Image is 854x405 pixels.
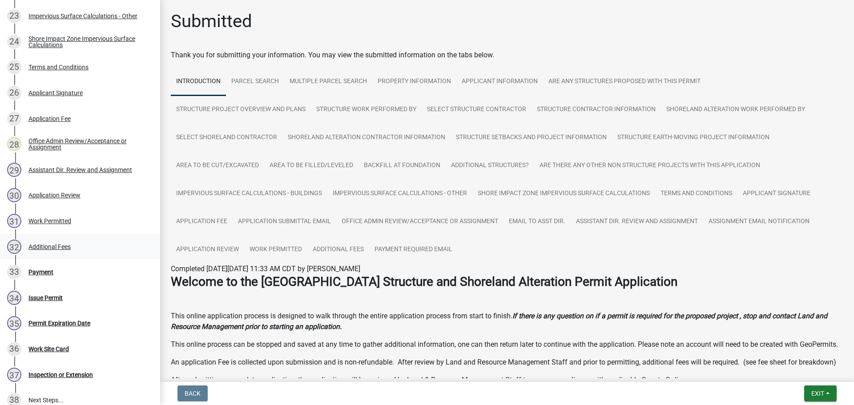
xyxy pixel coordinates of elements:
[171,68,226,96] a: Introduction
[7,214,21,228] div: 31
[171,339,843,350] p: This online process can be stopped and saved at any time to gather additional information, one ca...
[571,208,703,236] a: Assistant Dir. Review and Assignment
[282,124,451,152] a: Shoreland Alteration Contractor Information
[7,163,21,177] div: 29
[244,236,307,264] a: Work Permitted
[7,342,21,356] div: 36
[7,291,21,305] div: 34
[28,218,71,224] div: Work Permitted
[171,311,843,332] p: This online application process is designed to walk through the entire application process from s...
[284,68,372,96] a: Multiple Parcel Search
[226,68,284,96] a: Parcel search
[171,124,282,152] a: Select Shoreland Contractor
[737,180,816,208] a: Applicant Signature
[28,116,71,122] div: Application Fee
[661,96,810,124] a: Shoreland Alteration Work Performed By
[28,13,137,19] div: Impervious Surface Calculations - Other
[28,320,90,326] div: Permit Expiration Date
[28,372,93,378] div: Inspection or Extension
[28,167,132,173] div: Assistant Dir. Review and Assignment
[28,36,146,48] div: Shore Impact Zone Impervious Surface Calculations
[185,390,201,397] span: Back
[177,385,208,401] button: Back
[369,236,458,264] a: Payment Required Email
[171,312,827,331] strong: If there is any question on if a permit is required for the proposed project , stop and contact L...
[28,269,53,275] div: Payment
[703,208,815,236] a: Assignment Email Notification
[811,390,824,397] span: Exit
[534,152,765,180] a: Are there any other non structure projects with this application
[233,208,336,236] a: Application Submittal Email
[472,180,655,208] a: Shore Impact Zone Impervious Surface Calculations
[171,208,233,236] a: Application Fee
[28,244,71,250] div: Additional Fees
[451,124,612,152] a: Structure Setbacks and project information
[28,138,146,150] div: Office Admin Review/Acceptance or Assignment
[171,11,252,32] h1: Submitted
[171,274,677,289] strong: Welcome to the [GEOGRAPHIC_DATA] Structure and Shoreland Alteration Permit Application
[311,96,422,124] a: Structure Work Performed By
[456,68,543,96] a: Applicant Information
[7,9,21,23] div: 23
[171,375,843,385] p: After submitting a complete application, the application will be reviewed by Land & Resource Mana...
[7,265,21,279] div: 33
[532,96,661,124] a: Structure Contractor Information
[422,96,532,124] a: Select Structure Contractor
[7,86,21,100] div: 26
[307,236,369,264] a: Additional Fees
[327,180,472,208] a: Impervious Surface Calculations - Other
[336,208,504,236] a: Office Admin Review/Acceptance or Assignment
[171,50,843,60] div: Thank you for submitting your information. You may view the submitted information on the tabs below.
[7,112,21,126] div: 27
[28,64,89,70] div: Terms and Conditions
[7,188,21,202] div: 30
[7,368,21,382] div: 37
[7,60,21,74] div: 25
[28,90,83,96] div: Applicant Signature
[655,180,737,208] a: Terms and Conditions
[7,35,21,49] div: 24
[264,152,359,180] a: Area to be Filled/Leveled
[543,68,706,96] a: Are any Structures Proposed with this Permit
[171,236,244,264] a: Application Review
[804,385,837,401] button: Exit
[372,68,456,96] a: Property Information
[359,152,446,180] a: Backfill at foundation
[504,208,571,236] a: Email to Asst Dir.
[7,316,21,330] div: 35
[612,124,775,152] a: Structure Earth-Moving Project Information
[171,357,843,368] p: An application Fee is collected upon submission and is non-refundable. After review by Land and R...
[7,137,21,151] div: 28
[171,96,311,124] a: Structure Project Overview and Plans
[28,192,81,198] div: Application Review
[28,295,63,301] div: Issue Permit
[171,265,360,273] span: Completed [DATE][DATE] 11:33 AM CDT by [PERSON_NAME]
[28,346,69,352] div: Work Site Card
[171,152,264,180] a: Area to be Cut/Excavated
[446,152,534,180] a: Additional Structures?
[7,240,21,254] div: 32
[171,180,327,208] a: Impervious Surface Calculations - Buildings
